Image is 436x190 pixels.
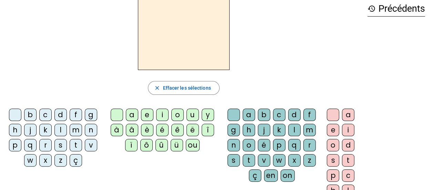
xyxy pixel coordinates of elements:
[288,154,301,167] div: x
[258,154,270,167] div: v
[227,139,240,151] div: n
[70,139,82,151] div: t
[171,109,184,121] div: o
[155,139,168,151] div: û
[249,169,261,182] div: ç
[258,139,270,151] div: é
[264,169,278,182] div: en
[85,109,97,121] div: g
[54,139,67,151] div: s
[85,124,97,136] div: n
[342,139,354,151] div: d
[243,124,255,136] div: h
[303,109,316,121] div: f
[327,124,339,136] div: e
[24,109,37,121] div: b
[327,154,339,167] div: s
[125,139,138,151] div: ï
[227,154,240,167] div: s
[163,84,211,92] span: Effacer les sélections
[111,124,123,136] div: à
[202,109,214,121] div: y
[39,154,52,167] div: x
[258,124,270,136] div: j
[342,124,354,136] div: i
[148,81,219,95] button: Effacer les sélections
[303,124,316,136] div: m
[70,109,82,121] div: f
[288,139,301,151] div: q
[39,109,52,121] div: c
[367,1,425,17] h3: Précédents
[39,124,52,136] div: k
[9,124,21,136] div: h
[303,139,316,151] div: r
[126,124,138,136] div: â
[141,124,153,136] div: è
[273,124,285,136] div: k
[141,109,153,121] div: e
[258,109,270,121] div: b
[327,139,339,151] div: o
[39,139,52,151] div: r
[202,124,214,136] div: î
[171,124,184,136] div: ê
[273,139,285,151] div: p
[288,124,301,136] div: l
[70,154,82,167] div: ç
[9,139,21,151] div: p
[243,109,255,121] div: a
[186,139,200,151] div: ou
[227,124,240,136] div: g
[54,154,67,167] div: z
[156,109,169,121] div: i
[367,4,376,13] mat-icon: history
[288,109,301,121] div: d
[327,169,339,182] div: p
[24,124,37,136] div: j
[54,109,67,121] div: d
[171,139,183,151] div: ü
[126,109,138,121] div: a
[156,124,169,136] div: é
[342,169,354,182] div: c
[342,154,354,167] div: t
[85,139,97,151] div: v
[243,154,255,167] div: t
[273,154,285,167] div: w
[54,124,67,136] div: l
[140,139,153,151] div: ô
[24,139,37,151] div: q
[70,124,82,136] div: m
[281,169,295,182] div: on
[24,154,37,167] div: w
[342,109,354,121] div: a
[273,109,285,121] div: c
[303,154,316,167] div: z
[186,124,199,136] div: ë
[154,85,160,91] mat-icon: close
[243,139,255,151] div: o
[186,109,199,121] div: u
